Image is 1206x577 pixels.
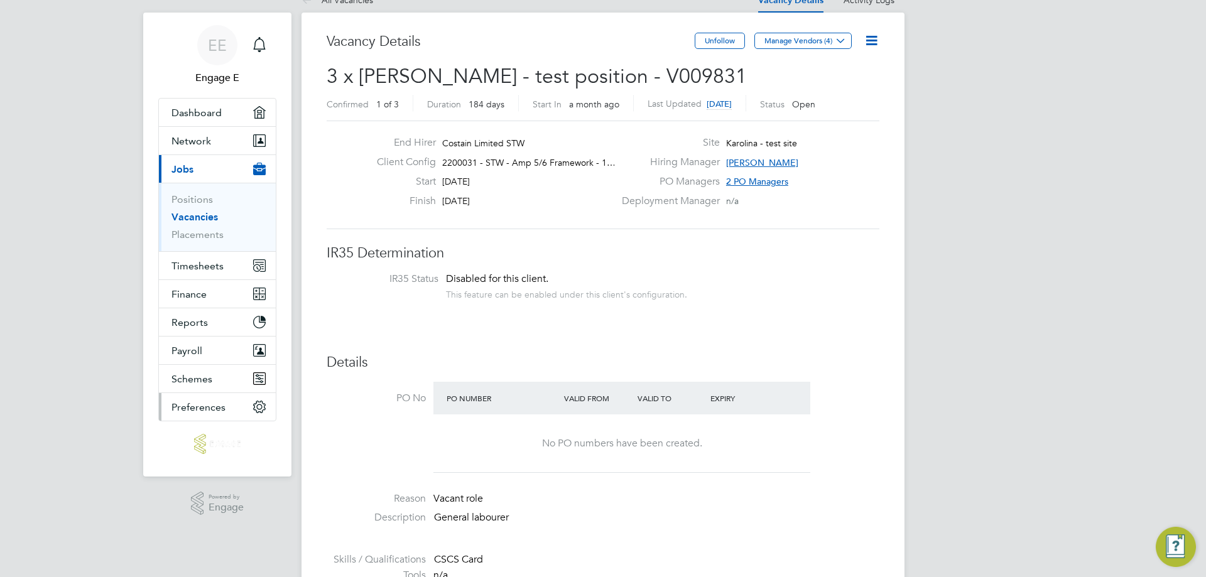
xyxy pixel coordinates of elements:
[726,176,788,187] span: 2 PO Managers
[442,176,470,187] span: [DATE]
[367,156,436,169] label: Client Config
[158,25,276,85] a: EEEngage E
[159,280,276,308] button: Finance
[171,373,212,385] span: Schemes
[191,492,244,515] a: Powered byEngage
[327,244,879,262] h3: IR35 Determination
[171,316,208,328] span: Reports
[614,136,720,149] label: Site
[143,13,291,477] nav: Main navigation
[158,434,276,454] a: Go to home page
[194,434,240,454] img: costainstw-logo-retina.png
[634,387,708,409] div: Valid To
[327,511,426,524] label: Description
[327,553,426,566] label: Skills / Qualifications
[442,157,616,168] span: 2200031 - STW - Amp 5/6 Framework - 1…
[171,163,193,175] span: Jobs
[171,107,222,119] span: Dashboard
[367,195,436,208] label: Finish
[434,553,879,566] div: CSCS Card
[434,511,879,524] p: General labourer
[171,229,224,240] a: Placements
[614,195,720,208] label: Deployment Manager
[695,33,745,49] button: Unfollow
[327,392,426,405] label: PO No
[327,33,695,51] h3: Vacancy Details
[1156,527,1196,567] button: Engage Resource Center
[159,393,276,421] button: Preferences
[442,138,524,149] span: Costain Limited STW
[327,64,747,89] span: 3 x [PERSON_NAME] - test position - V009831
[159,337,276,364] button: Payroll
[754,33,852,49] button: Manage Vendors (4)
[209,502,244,513] span: Engage
[171,288,207,300] span: Finance
[327,492,426,505] label: Reason
[446,286,687,300] div: This feature can be enabled under this client's configuration.
[171,211,218,223] a: Vacancies
[171,260,224,272] span: Timesheets
[327,353,879,372] h3: Details
[614,156,720,169] label: Hiring Manager
[469,99,504,110] span: 184 days
[569,99,619,110] span: a month ago
[707,99,732,109] span: [DATE]
[614,175,720,188] label: PO Managers
[427,99,461,110] label: Duration
[792,99,815,110] span: Open
[367,175,436,188] label: Start
[159,308,276,336] button: Reports
[442,195,470,207] span: [DATE]
[327,99,369,110] label: Confirmed
[533,99,562,110] label: Start In
[367,136,436,149] label: End Hirer
[760,99,785,110] label: Status
[376,99,399,110] span: 1 of 3
[726,138,797,149] span: Karolina - test site
[726,157,798,168] span: [PERSON_NAME]
[159,183,276,251] div: Jobs
[339,272,438,286] label: IR35 Status
[446,272,548,285] span: Disabled for this client.
[209,492,244,502] span: Powered by
[707,387,781,409] div: Expiry
[159,127,276,154] button: Network
[648,98,702,109] label: Last Updated
[159,365,276,392] button: Schemes
[171,401,225,413] span: Preferences
[433,492,483,505] span: Vacant role
[159,155,276,183] button: Jobs
[443,387,561,409] div: PO Number
[171,345,202,357] span: Payroll
[158,70,276,85] span: Engage E
[159,99,276,126] a: Dashboard
[171,193,213,205] a: Positions
[171,135,211,147] span: Network
[208,37,227,53] span: EE
[159,252,276,279] button: Timesheets
[726,195,739,207] span: n/a
[561,387,634,409] div: Valid From
[446,437,798,450] div: No PO numbers have been created.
